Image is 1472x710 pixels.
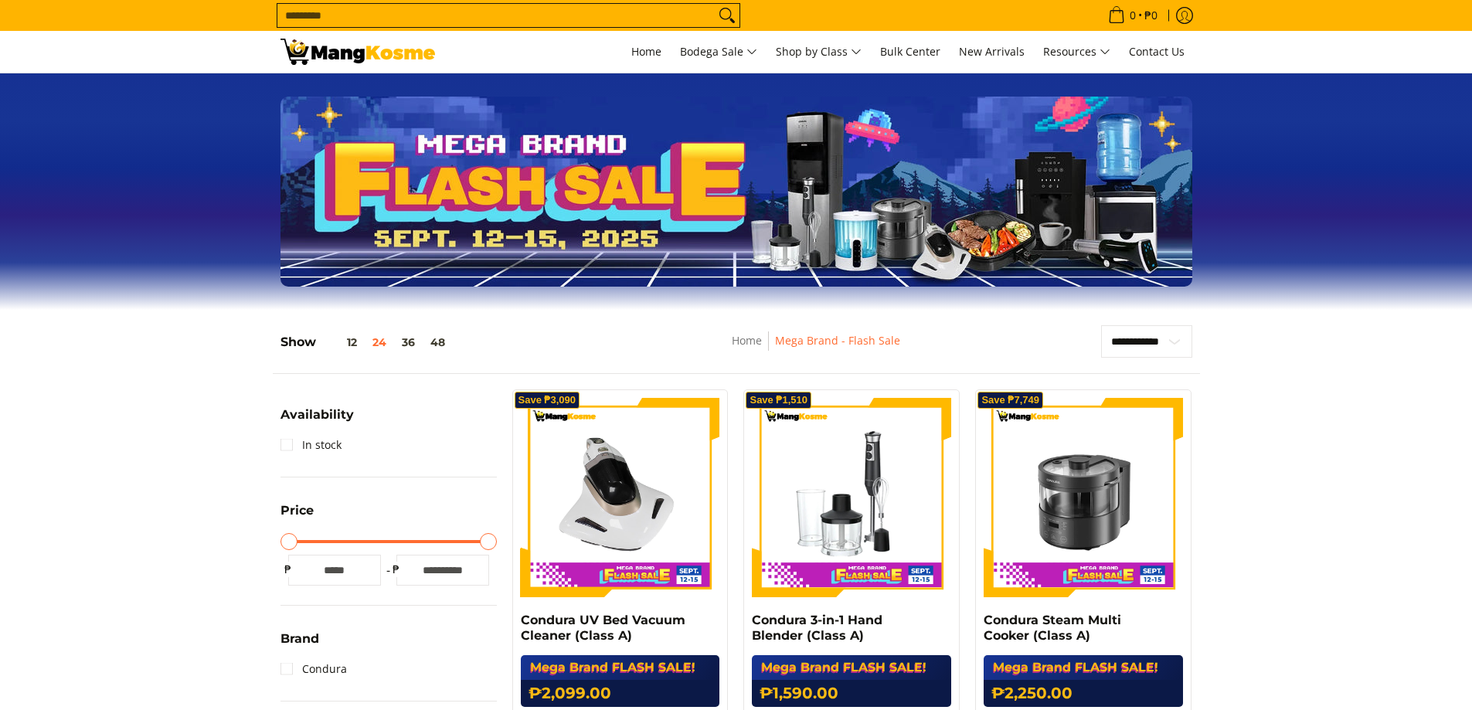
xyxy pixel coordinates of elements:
[521,613,685,643] a: Condura UV Bed Vacuum Cleaner (Class A)
[1043,42,1110,62] span: Resources
[959,44,1025,59] span: New Arrivals
[984,398,1183,597] img: Condura Steam Multi Cooker (Class A)
[672,31,765,73] a: Bodega Sale
[752,613,882,643] a: Condura 3-in-1 Hand Blender (Class A)
[280,335,453,350] h5: Show
[280,657,347,681] a: Condura
[624,31,669,73] a: Home
[1142,10,1160,21] span: ₱0
[394,336,423,348] button: 36
[880,44,940,59] span: Bulk Center
[750,396,807,405] span: Save ₱1,510
[984,680,1183,707] h6: ₱2,250.00
[280,409,354,421] span: Availability
[423,336,453,348] button: 48
[951,31,1032,73] a: New Arrivals
[768,31,869,73] a: Shop by Class
[280,633,319,645] span: Brand
[1103,7,1162,24] span: •
[280,633,319,657] summary: Open
[776,42,862,62] span: Shop by Class
[280,504,314,517] span: Price
[620,331,1012,366] nav: Breadcrumbs
[280,409,354,433] summary: Open
[518,396,576,405] span: Save ₱3,090
[280,433,342,457] a: In stock
[752,680,951,707] h6: ₱1,590.00
[521,398,720,597] img: Condura UV Bed Vacuum Cleaner (Class A)
[1121,31,1192,73] a: Contact Us
[775,333,900,348] a: Mega Brand - Flash Sale
[631,44,661,59] span: Home
[316,336,365,348] button: 12
[389,562,404,577] span: ₱
[365,336,394,348] button: 24
[1129,44,1185,59] span: Contact Us
[280,39,435,65] img: MANG KOSME MEGA BRAND FLASH SALE: September 12-15, 2025 l Mang Kosme
[981,396,1039,405] span: Save ₱7,749
[521,680,720,707] h6: ₱2,099.00
[1035,31,1118,73] a: Resources
[984,613,1121,643] a: Condura Steam Multi Cooker (Class A)
[450,31,1192,73] nav: Main Menu
[715,4,739,27] button: Search
[752,398,951,597] img: Condura 3-in-1 Hand Blender (Class A)
[280,562,296,577] span: ₱
[680,42,757,62] span: Bodega Sale
[872,31,948,73] a: Bulk Center
[280,504,314,528] summary: Open
[1127,10,1138,21] span: 0
[732,333,762,348] a: Home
